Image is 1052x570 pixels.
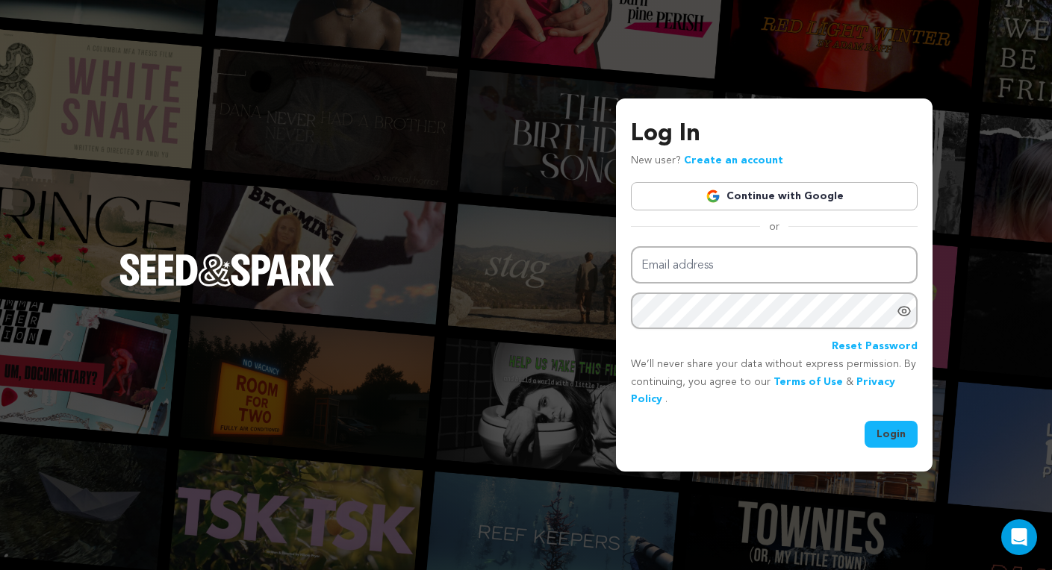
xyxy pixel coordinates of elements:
span: or [760,219,788,234]
a: Create an account [684,155,783,166]
a: Continue with Google [631,182,918,210]
a: Show password as plain text. Warning: this will display your password on the screen. [897,304,912,319]
a: Reset Password [832,338,918,356]
img: Seed&Spark Logo [119,254,334,286]
p: We’ll never share your data without express permission. By continuing, you agree to our & . [631,356,918,409]
a: Terms of Use [774,377,843,387]
div: Open Intercom Messenger [1001,519,1037,555]
a: Seed&Spark Homepage [119,254,334,316]
button: Login [865,421,918,448]
h3: Log In [631,116,918,152]
p: New user? [631,152,783,170]
img: Google logo [706,189,720,204]
input: Email address [631,246,918,284]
